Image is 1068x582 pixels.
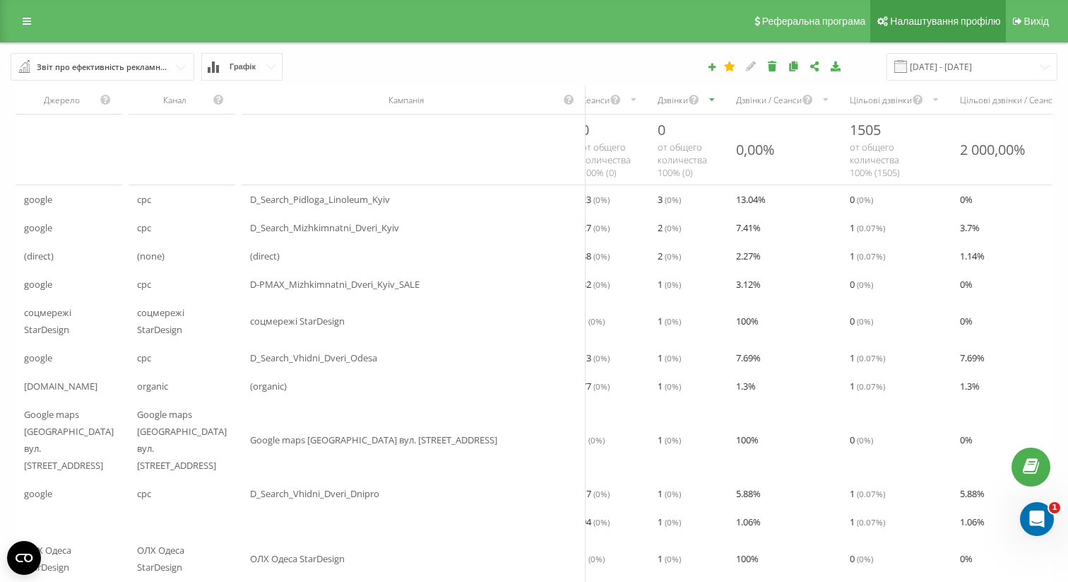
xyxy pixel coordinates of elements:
[593,488,610,499] span: ( 0 %)
[960,513,985,530] span: 1.06 %
[658,513,681,530] span: 1
[960,349,985,366] span: 7.69 %
[850,141,900,179] span: от общего количества 100% ( 1505 )
[581,513,610,530] span: 94
[250,485,379,502] span: D_Search_Vhidni_Dveri_Dnipro
[665,380,681,392] span: ( 0 %)
[24,406,114,474] span: Google maps [GEOGRAPHIC_DATA] вул. [STREET_ADDRESS]
[250,219,399,236] span: D_Search_Mizhkimnatni_Dveri_Kyiv
[1024,16,1049,27] span: Вихід
[960,378,980,395] span: 1.3 %
[658,191,681,208] span: 3
[593,380,610,392] span: ( 0 %)
[665,194,681,205] span: ( 0 %)
[960,485,985,502] span: 5.88 %
[581,550,605,567] span: 1
[857,352,885,363] span: ( 0.07 %)
[201,53,283,81] button: Графік
[857,434,873,446] span: ( 0 %)
[137,542,227,576] span: ОЛХ Одеса StarDesign
[658,248,681,264] span: 2
[766,61,778,71] i: Видалити звіт
[857,279,873,290] span: ( 0 %)
[658,485,681,502] span: 1
[137,248,165,264] span: (none)
[1049,502,1060,513] span: 1
[24,248,54,264] span: (direct)
[658,378,681,395] span: 1
[658,313,681,330] span: 1
[37,59,170,75] div: Звіт про ефективність рекламних кампаній
[960,94,1057,106] div: Цільові дзвінки / Сеанси
[24,219,52,236] span: google
[857,315,873,327] span: ( 0 %)
[736,513,761,530] span: 1.06 %
[960,550,973,567] span: 0 %
[850,276,873,293] span: 0
[250,378,287,395] span: (organic)
[137,276,151,293] span: cpc
[850,513,885,530] span: 1
[593,516,610,528] span: ( 0 %)
[581,485,610,502] span: 17
[588,315,605,327] span: ( 0 %)
[137,94,213,106] div: Канал
[581,248,610,264] span: 88
[850,431,873,448] span: 0
[24,485,52,502] span: google
[665,315,681,327] span: ( 0 %)
[588,434,605,446] span: ( 0 %)
[137,304,227,338] span: соцмережі StarDesign
[658,276,681,293] span: 1
[736,276,761,293] span: 3.12 %
[736,94,802,106] div: Дзвінки / Сеанси
[658,94,688,106] div: Дзвінки
[230,62,256,71] span: Графік
[724,61,736,71] i: Цей звіт буде завантажено першим при відкритті Аналітики. Ви можете призначити будь-який інший ва...
[665,222,681,233] span: ( 0 %)
[588,553,605,564] span: ( 0 %)
[581,141,631,179] span: от общего количества 100% ( 0 )
[857,516,885,528] span: ( 0.07 %)
[24,94,100,106] div: Джерело
[890,16,1000,27] span: Налаштування профілю
[137,485,151,502] span: cpc
[665,250,681,262] span: ( 0 %)
[581,94,610,106] div: Сеанси
[857,194,873,205] span: ( 0 %)
[850,313,873,330] span: 0
[658,120,665,139] span: 0
[850,349,885,366] span: 1
[665,352,681,363] span: ( 0 %)
[736,248,761,264] span: 2.27 %
[960,431,973,448] span: 0 %
[250,94,563,106] div: Кампанія
[137,378,168,395] span: organic
[960,219,980,236] span: 3.7 %
[788,61,800,71] i: Копіювати звіт
[960,313,973,330] span: 0 %
[250,349,377,366] span: D_Search_Vhidni_Dveri_Odesa
[250,431,497,448] span: Google maps [GEOGRAPHIC_DATA] вул. [STREET_ADDRESS]
[850,378,885,395] span: 1
[593,352,610,363] span: ( 0 %)
[736,485,761,502] span: 5.88 %
[736,191,766,208] span: 13.04 %
[857,488,885,499] span: ( 0.07 %)
[736,349,761,366] span: 7.69 %
[850,94,912,106] div: Цільові дзвінки
[593,222,610,233] span: ( 0 %)
[658,550,681,567] span: 1
[707,62,717,71] i: Створити звіт
[736,378,756,395] span: 1.3 %
[24,304,114,338] span: соцмережі StarDesign
[736,431,759,448] span: 100 %
[581,349,610,366] span: 13
[581,313,605,330] span: 1
[809,61,821,71] i: Поділитися налаштуваннями звіту
[250,191,390,208] span: D_Search_Pidloga_Linoleum_Kyiv
[658,219,681,236] span: 2
[24,276,52,293] span: google
[960,191,973,208] span: 0 %
[7,541,41,575] button: Open CMP widget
